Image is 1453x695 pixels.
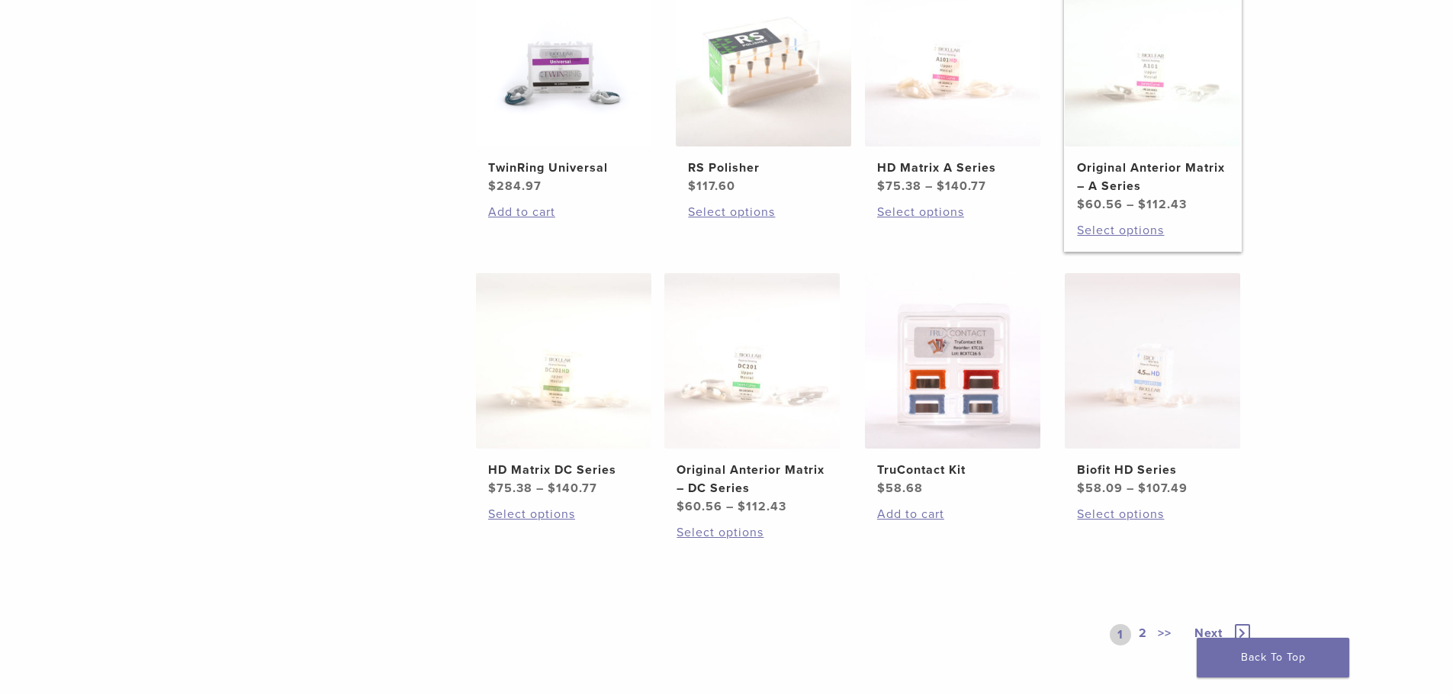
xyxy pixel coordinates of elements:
bdi: 75.38 [877,179,921,194]
bdi: 107.49 [1138,481,1188,496]
span: Next [1194,626,1223,641]
h2: Original Anterior Matrix – DC Series [677,461,828,497]
bdi: 60.56 [677,499,722,514]
a: Back To Top [1197,638,1349,677]
bdi: 140.77 [548,481,597,496]
h2: Original Anterior Matrix – A Series [1077,159,1228,195]
a: Biofit HD SeriesBiofit HD Series [1064,273,1242,497]
a: Original Anterior Matrix - DC SeriesOriginal Anterior Matrix – DC Series [664,273,841,516]
h2: HD Matrix DC Series [488,461,639,479]
a: Select options for “RS Polisher” [688,203,839,221]
span: $ [937,179,945,194]
span: – [536,481,544,496]
bdi: 58.68 [877,481,923,496]
a: >> [1155,624,1175,645]
bdi: 75.38 [488,481,532,496]
h2: TwinRing Universal [488,159,639,177]
span: $ [1138,481,1146,496]
a: TruContact KitTruContact Kit $58.68 [864,273,1042,497]
a: Select options for “Original Anterior Matrix - A Series” [1077,221,1228,240]
bdi: 112.43 [1138,197,1187,212]
h2: HD Matrix A Series [877,159,1028,177]
span: – [925,179,933,194]
span: $ [1077,481,1085,496]
a: Add to cart: “TwinRing Universal” [488,203,639,221]
bdi: 58.09 [1077,481,1123,496]
bdi: 60.56 [1077,197,1123,212]
span: – [1127,481,1134,496]
span: – [1127,197,1134,212]
span: $ [548,481,556,496]
span: $ [688,179,696,194]
a: Select options for “Biofit HD Series” [1077,505,1228,523]
bdi: 140.77 [937,179,986,194]
bdi: 117.60 [688,179,735,194]
span: $ [488,481,497,496]
h2: Biofit HD Series [1077,461,1228,479]
bdi: 112.43 [738,499,786,514]
span: – [726,499,734,514]
span: $ [1077,197,1085,212]
a: Select options for “HD Matrix DC Series” [488,505,639,523]
img: HD Matrix DC Series [476,273,651,449]
a: Add to cart: “TruContact Kit” [877,505,1028,523]
span: $ [488,179,497,194]
a: 2 [1136,624,1150,645]
span: $ [1138,197,1146,212]
a: Select options for “HD Matrix A Series” [877,203,1028,221]
a: HD Matrix DC SeriesHD Matrix DC Series [475,273,653,497]
a: 1 [1110,624,1131,645]
a: Select options for “Original Anterior Matrix - DC Series” [677,523,828,542]
img: TruContact Kit [865,273,1040,449]
bdi: 284.97 [488,179,542,194]
span: $ [877,481,886,496]
span: $ [738,499,746,514]
h2: RS Polisher [688,159,839,177]
h2: TruContact Kit [877,461,1028,479]
img: Biofit HD Series [1065,273,1240,449]
span: $ [677,499,685,514]
span: $ [877,179,886,194]
img: Original Anterior Matrix - DC Series [664,273,840,449]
